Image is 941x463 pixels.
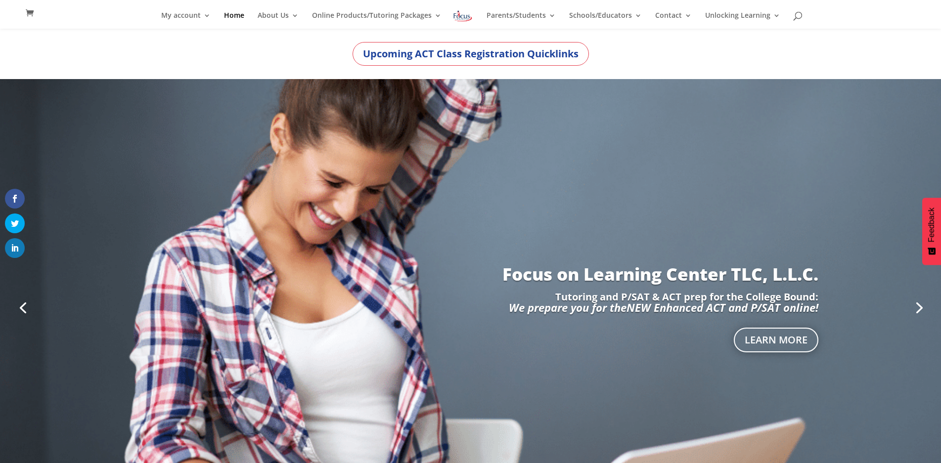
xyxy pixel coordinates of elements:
a: About Us [258,12,299,29]
a: Schools/Educators [569,12,642,29]
em: We prepare you for the [509,300,627,315]
a: Upcoming ACT Class Registration Quicklinks [353,42,589,66]
a: Focus on Learning Center TLC, L.L.C. [502,262,818,286]
a: My account [161,12,211,29]
a: Parents/Students [487,12,556,29]
span: Feedback [927,208,936,242]
a: Unlocking Learning [705,12,780,29]
em: NEW Enhanced ACT and P/SAT online! [627,300,818,315]
a: Learn More [734,328,818,352]
a: Contact [655,12,692,29]
a: Online Products/Tutoring Packages [312,12,442,29]
button: Feedback - Show survey [922,198,941,265]
p: Tutoring and P/SAT & ACT prep for the College Bound: [123,292,818,302]
img: Focus on Learning [452,9,473,23]
a: Home [224,12,244,29]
